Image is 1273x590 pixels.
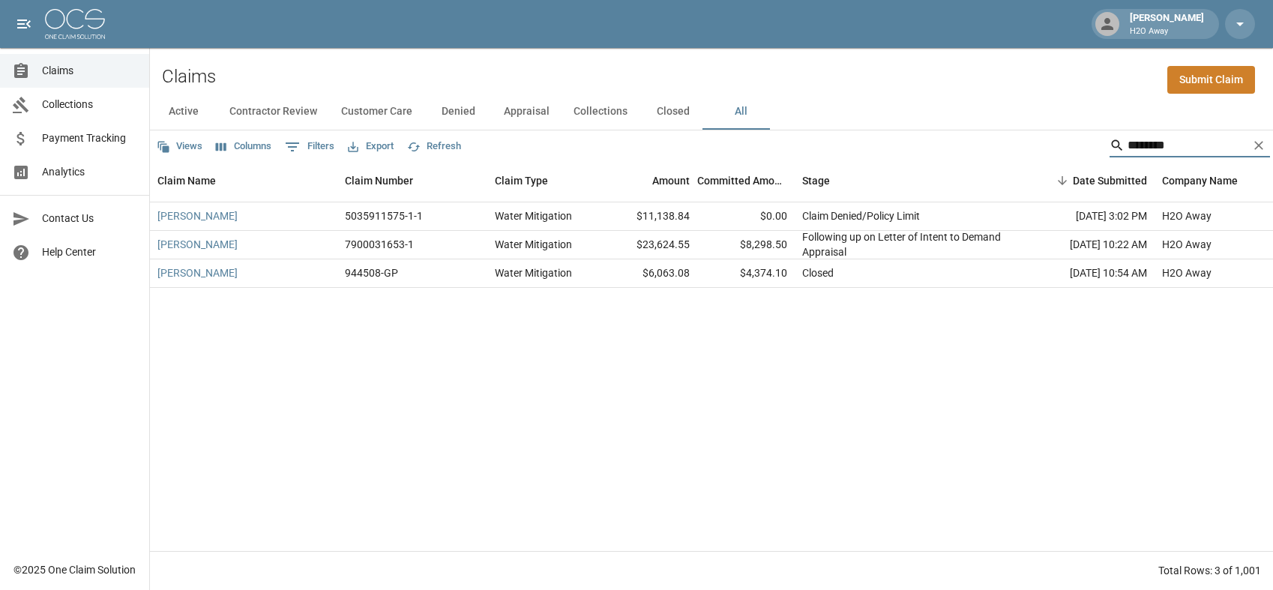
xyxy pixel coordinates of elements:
[802,265,834,280] div: Closed
[403,135,465,158] button: Refresh
[697,259,795,288] div: $4,374.10
[795,160,1020,202] div: Stage
[345,208,423,223] div: 5035911575-1-1
[329,94,424,130] button: Customer Care
[157,265,238,280] a: [PERSON_NAME]
[424,94,492,130] button: Denied
[345,265,398,280] div: 944508-GP
[1110,133,1270,160] div: Search
[495,160,548,202] div: Claim Type
[600,160,697,202] div: Amount
[157,208,238,223] a: [PERSON_NAME]
[1130,25,1204,38] p: H2O Away
[1052,170,1073,191] button: Sort
[707,94,774,130] button: All
[13,562,136,577] div: © 2025 One Claim Solution
[1162,160,1238,202] div: Company Name
[495,237,572,252] div: Water Mitigation
[697,160,795,202] div: Committed Amount
[1167,66,1255,94] a: Submit Claim
[652,160,690,202] div: Amount
[42,130,137,146] span: Payment Tracking
[600,202,697,231] div: $11,138.84
[492,94,562,130] button: Appraisal
[281,135,338,159] button: Show filters
[697,202,795,231] div: $0.00
[42,164,137,180] span: Analytics
[150,160,337,202] div: Claim Name
[157,160,216,202] div: Claim Name
[345,237,414,252] div: 7900031653-1
[157,237,238,252] a: [PERSON_NAME]
[42,63,137,79] span: Claims
[345,160,413,202] div: Claim Number
[697,160,787,202] div: Committed Amount
[337,160,487,202] div: Claim Number
[1020,202,1155,231] div: [DATE] 3:02 PM
[42,244,137,260] span: Help Center
[150,94,1273,130] div: dynamic tabs
[600,231,697,259] div: $23,624.55
[562,94,639,130] button: Collections
[495,265,572,280] div: Water Mitigation
[487,160,600,202] div: Claim Type
[1124,10,1210,37] div: [PERSON_NAME]
[1020,231,1155,259] div: [DATE] 10:22 AM
[1162,237,1212,252] div: H2O Away
[802,229,1012,259] div: Following up on Letter of Intent to Demand Appraisal
[802,208,920,223] div: Claim Denied/Policy Limit
[217,94,329,130] button: Contractor Review
[1020,259,1155,288] div: [DATE] 10:54 AM
[1248,134,1270,157] button: Clear
[9,9,39,39] button: open drawer
[802,160,830,202] div: Stage
[1158,563,1261,578] div: Total Rows: 3 of 1,001
[495,208,572,223] div: Water Mitigation
[150,94,217,130] button: Active
[600,259,697,288] div: $6,063.08
[1020,160,1155,202] div: Date Submitted
[153,135,206,158] button: Views
[344,135,397,158] button: Export
[1162,208,1212,223] div: H2O Away
[212,135,275,158] button: Select columns
[42,97,137,112] span: Collections
[42,211,137,226] span: Contact Us
[1073,160,1147,202] div: Date Submitted
[639,94,707,130] button: Closed
[45,9,105,39] img: ocs-logo-white-transparent.png
[162,66,216,88] h2: Claims
[1162,265,1212,280] div: H2O Away
[697,231,795,259] div: $8,298.50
